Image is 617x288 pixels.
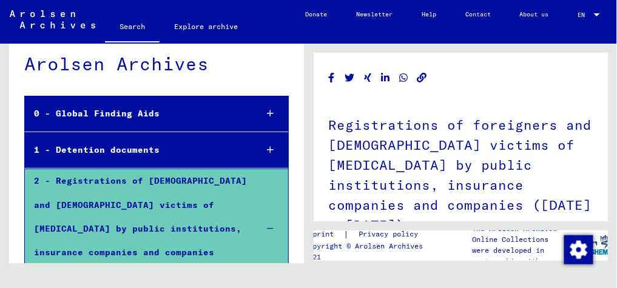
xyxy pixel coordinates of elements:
[564,235,593,264] img: Change consent
[25,102,248,126] div: 0 - Global Finding Aids
[10,10,95,28] img: Arolsen_neg.svg
[24,23,289,78] div: Archive tree of the Arolsen Archives
[578,12,592,18] span: EN
[325,70,338,85] button: Share on Facebook
[473,245,571,267] p: were developed in partnership with
[397,70,410,85] button: Share on WhatsApp
[304,228,343,241] a: Imprint
[343,70,356,85] button: Share on Twitter
[343,228,349,241] font: |
[416,70,428,85] button: Copy link
[25,138,248,162] div: 1 - Detention documents
[379,70,392,85] button: Share on LinkedIn
[329,97,593,250] h1: Registrations of foreigners and [DEMOGRAPHIC_DATA] victims of [MEDICAL_DATA] by public institutio...
[349,228,433,241] a: Privacy policy
[362,70,374,85] button: Share on Xing
[160,12,252,41] a: Explore archive
[304,241,433,263] p: Copyright © Arolsen Archives, 2021
[25,169,248,288] div: 2 - Registrations of [DEMOGRAPHIC_DATA] and [DEMOGRAPHIC_DATA] victims of [MEDICAL_DATA] by publi...
[105,12,160,44] a: Search
[473,223,571,245] p: The Arolsen Archives Online Collections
